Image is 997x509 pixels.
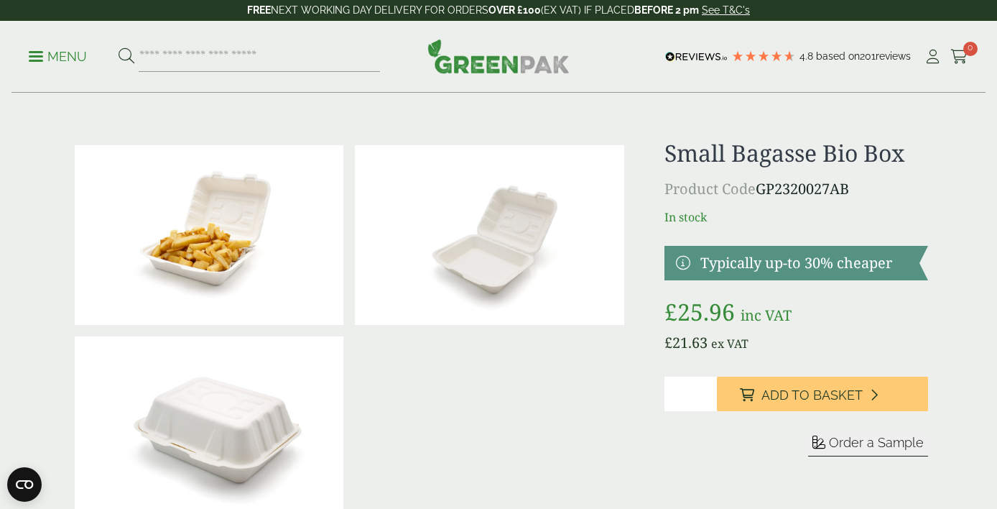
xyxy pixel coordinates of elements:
[488,4,541,16] strong: OVER £100
[950,46,968,68] a: 0
[664,333,672,352] span: £
[664,333,708,352] bdi: 21.63
[950,50,968,64] i: Cart
[664,179,756,198] span: Product Code
[860,50,876,62] span: 201
[665,52,728,62] img: REVIEWS.io
[664,296,735,327] bdi: 25.96
[75,145,343,325] img: 2320027AB Small Bio Box Open With Food
[355,145,623,325] img: 2320027AB Small Bio Box Open
[816,50,860,62] span: Based on
[7,467,42,502] button: Open CMP widget
[829,435,924,450] span: Order a Sample
[29,48,87,65] p: Menu
[799,50,816,62] span: 4.8
[717,377,928,411] button: Add to Basket
[664,208,928,226] p: In stock
[924,50,942,64] i: My Account
[247,4,271,16] strong: FREE
[427,39,570,73] img: GreenPak Supplies
[664,296,677,327] span: £
[664,178,928,200] p: GP2320027AB
[731,50,796,63] div: 4.79 Stars
[963,42,978,56] span: 0
[808,434,928,457] button: Order a Sample
[876,50,911,62] span: reviews
[664,139,928,167] h1: Small Bagasse Bio Box
[711,336,748,352] span: ex VAT
[634,4,699,16] strong: BEFORE 2 pm
[761,388,863,403] span: Add to Basket
[29,48,87,63] a: Menu
[702,4,750,16] a: See T&C's
[741,306,792,325] span: inc VAT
